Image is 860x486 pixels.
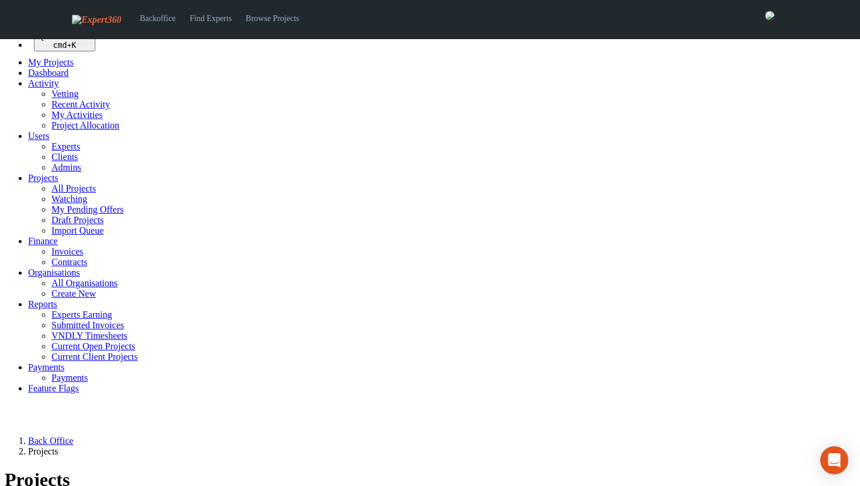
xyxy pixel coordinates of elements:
a: Users [28,131,49,141]
a: All Projects [51,183,96,193]
a: Payments [51,373,88,383]
a: Project Allocation [51,120,119,130]
a: My Pending Offers [51,204,123,214]
a: All Organisations [51,278,118,288]
a: Experts [51,141,80,151]
kbd: cmd [53,41,67,50]
a: Import Queue [51,225,104,235]
a: Organisations [28,268,80,277]
a: Contracts [51,257,87,267]
a: Dashboard [28,68,68,78]
a: Back Office [28,436,73,446]
a: Finance [28,236,58,246]
a: My Activities [51,110,103,120]
a: Clients [51,152,78,162]
a: Draft Projects [51,215,104,225]
a: Submitted Invoices [51,320,124,330]
a: Current Client Projects [51,352,138,362]
div: Open Intercom Messenger [820,446,848,474]
a: Watching [51,194,87,204]
a: Recent Activity [51,99,110,109]
a: My Projects [28,57,74,67]
a: Create New [51,289,96,298]
a: Payments [28,362,64,372]
img: Expert360 [72,15,121,25]
a: Current Open Projects [51,341,135,351]
a: Activity [28,78,59,88]
img: 0421c9a1-ac87-4857-a63f-b59ed7722763-normal.jpeg [765,11,775,20]
kbd: K [71,41,76,50]
a: Feature Flags [28,383,79,393]
a: Invoices [51,247,83,256]
li: Projects [28,446,855,457]
a: Projects [28,173,59,183]
a: Vetting [51,89,78,99]
button: Quick search... cmd+K [34,30,95,51]
a: VNDLY Timesheets [51,331,128,341]
a: Admins [51,162,81,172]
a: Experts Earning [51,310,112,320]
div: + [39,41,91,50]
a: Reports [28,299,57,309]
